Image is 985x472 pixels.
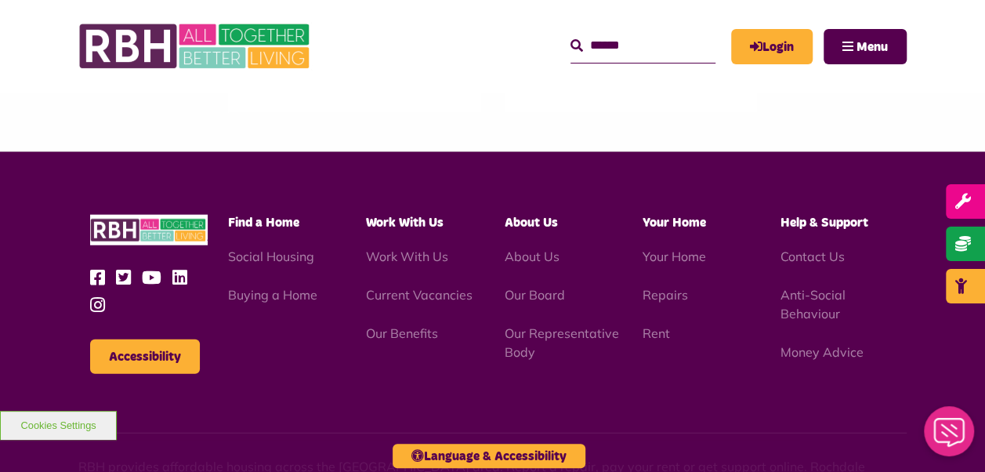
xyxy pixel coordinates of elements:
[824,29,907,64] button: Navigation
[643,287,688,303] a: Repairs
[731,29,813,64] a: MyRBH
[504,325,618,360] a: Our Representative Body
[90,339,200,374] button: Accessibility
[366,287,473,303] a: Current Vacancies
[228,249,314,264] a: Social Housing - open in a new tab
[643,325,670,341] a: Rent
[780,249,845,264] a: Contact Us
[570,29,715,63] input: Search
[504,287,564,303] a: Our Board
[856,41,888,53] span: Menu
[366,216,444,229] span: Work With Us
[504,216,557,229] span: About Us
[228,287,317,303] a: Buying a Home
[914,401,985,472] iframe: Netcall Web Assistant for live chat
[780,344,864,360] a: Money Advice
[504,249,559,264] a: About Us
[366,325,438,341] a: Our Benefits
[90,215,208,245] img: RBH
[780,287,846,321] a: Anti-Social Behaviour
[393,444,585,468] button: Language & Accessibility
[366,249,448,264] a: Work With Us
[643,216,706,229] span: Your Home
[643,249,706,264] a: Your Home
[780,216,868,229] span: Help & Support
[228,216,299,229] span: Find a Home
[78,16,313,77] img: RBH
